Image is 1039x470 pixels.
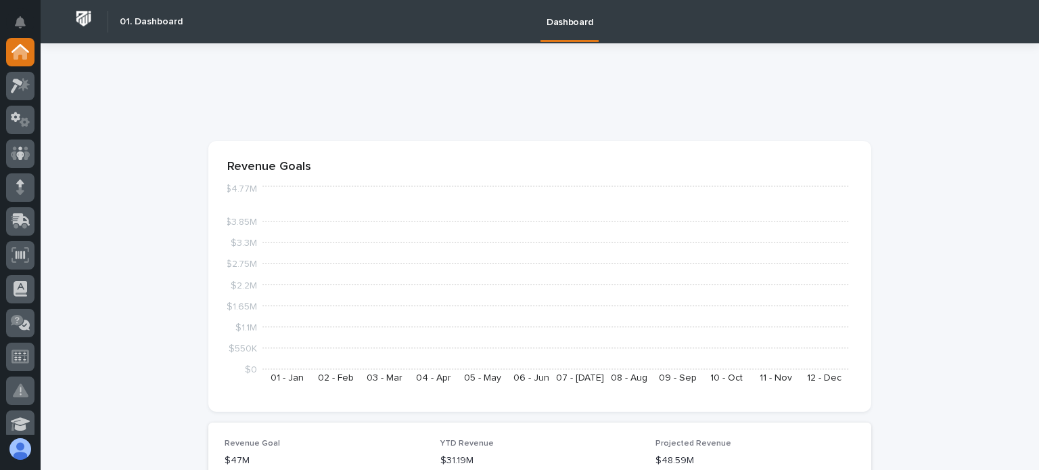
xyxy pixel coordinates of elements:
button: Notifications [6,8,34,37]
h2: 01. Dashboard [120,16,183,28]
text: 09 - Sep [659,373,697,383]
span: YTD Revenue [440,440,494,448]
p: $48.59M [655,454,855,468]
text: 03 - Mar [367,373,402,383]
text: 01 - Jan [271,373,304,383]
text: 08 - Aug [611,373,647,383]
p: $31.19M [440,454,640,468]
tspan: $3.3M [231,238,257,248]
text: 06 - Jun [513,373,549,383]
tspan: $2.2M [231,280,257,290]
tspan: $4.77M [225,184,257,194]
tspan: $550K [229,343,257,353]
p: Revenue Goals [227,160,852,175]
p: $47M [225,454,424,468]
img: Workspace Logo [71,6,96,31]
tspan: $1.1M [235,322,257,332]
div: Notifications [17,16,34,38]
tspan: $1.65M [227,301,257,311]
text: 10 - Oct [710,373,743,383]
text: 05 - May [464,373,501,383]
span: Projected Revenue [655,440,731,448]
tspan: $2.75M [226,259,257,269]
tspan: $0 [245,365,257,375]
text: 07 - [DATE] [556,373,604,383]
text: 04 - Apr [416,373,451,383]
text: 02 - Feb [318,373,354,383]
text: 11 - Nov [760,373,792,383]
span: Revenue Goal [225,440,280,448]
button: users-avatar [6,435,34,463]
tspan: $3.85M [225,217,257,227]
text: 12 - Dec [807,373,841,383]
